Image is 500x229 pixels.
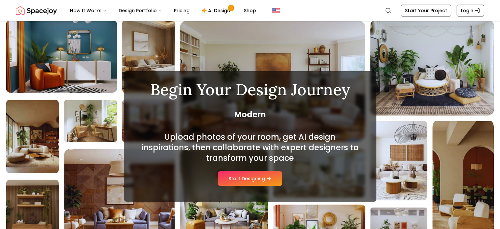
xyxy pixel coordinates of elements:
nav: Main [65,4,261,17]
a: Spacejoy [16,4,57,17]
span: Modern [140,109,361,120]
a: AI Design [196,4,237,17]
a: Login [457,5,484,16]
h1: Begin Your Design Journey [140,82,361,98]
img: Spacejoy Logo [16,4,57,17]
button: How It Works [65,4,112,17]
img: United States [272,7,280,14]
button: Start Designing [218,171,282,186]
a: Start Your Project [401,5,451,16]
h2: Upload photos of your room, get AI design inspirations, then collaborate with expert designers to... [140,132,361,163]
button: Design Portfolio [113,4,167,17]
a: Pricing [169,4,195,17]
a: Shop [239,4,261,17]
